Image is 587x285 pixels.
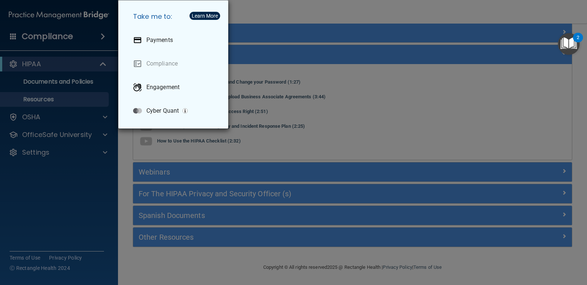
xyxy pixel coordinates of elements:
[127,53,222,74] a: Compliance
[146,36,173,44] p: Payments
[550,234,578,262] iframe: Drift Widget Chat Controller
[127,101,222,121] a: Cyber Quant
[127,77,222,98] a: Engagement
[577,38,579,47] div: 2
[558,33,580,55] button: Open Resource Center, 2 new notifications
[127,6,222,27] h5: Take me to:
[146,84,180,91] p: Engagement
[127,30,222,50] a: Payments
[146,107,179,115] p: Cyber Quant
[190,12,220,20] button: Learn More
[192,13,218,18] div: Learn More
